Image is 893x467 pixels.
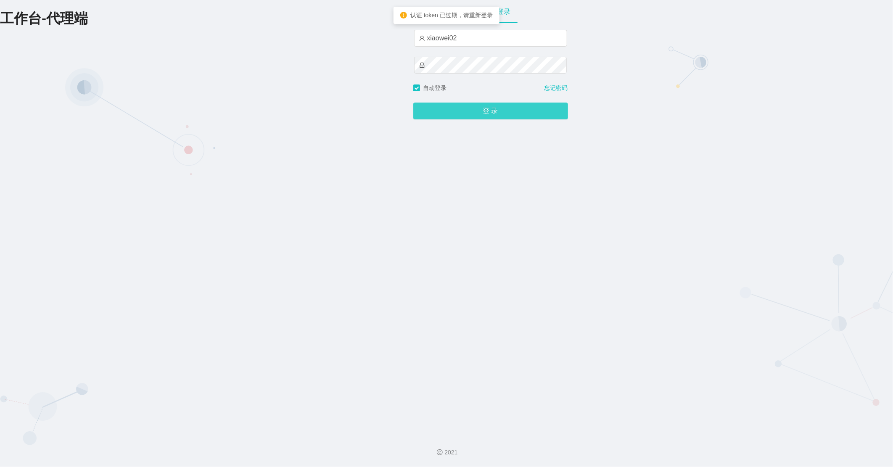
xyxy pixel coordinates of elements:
[419,35,425,41] i: 图标： 用户
[410,12,493,18] span: 认证 token 已过期，请重新登录
[413,103,568,119] button: 登 录
[420,84,450,91] span: 自动登录
[400,12,407,18] i: 图标：感叹号圆圈
[444,449,457,456] font: 2021
[414,30,567,47] input: 请输入
[437,449,443,455] i: 图标： 版权所有
[419,62,425,68] i: 图标： 锁
[544,84,568,92] a: 忘记密码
